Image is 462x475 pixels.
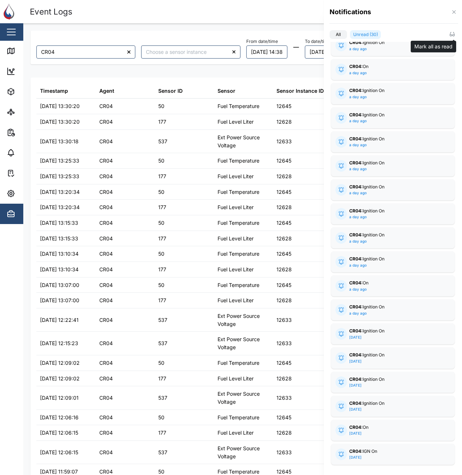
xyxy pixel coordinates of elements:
[349,136,437,143] div: Ignition On
[349,94,367,100] div: a day ago
[349,39,437,46] div: Ignition On
[349,280,437,287] div: On
[349,166,367,172] div: a day ago
[349,424,363,430] strong: CR04:
[349,87,437,94] div: Ignition On
[349,46,367,52] div: a day ago
[349,63,437,70] div: On
[349,359,362,364] div: [DATE]
[349,304,437,311] div: Ignition On
[349,328,437,335] div: Ignition On
[349,184,363,189] strong: CR04:
[349,407,362,412] div: [DATE]
[349,118,367,124] div: a day ago
[350,30,381,39] label: Unread (30)
[349,184,437,191] div: Ignition On
[349,190,367,196] div: a day ago
[349,400,437,407] div: Ignition On
[330,7,371,17] h4: Notifications
[349,40,363,45] strong: CR04:
[349,239,367,244] div: a day ago
[349,352,437,359] div: Ignition On
[349,208,363,213] strong: CR04:
[349,448,437,455] div: IGN On
[349,64,363,69] strong: CR04:
[349,431,362,436] div: [DATE]
[349,142,367,148] div: a day ago
[349,160,437,167] div: Ignition On
[349,424,437,431] div: On
[349,304,363,310] strong: CR04:
[349,256,363,262] strong: CR04:
[349,352,363,358] strong: CR04:
[349,112,363,117] strong: CR04:
[349,335,362,340] div: [DATE]
[349,88,363,93] strong: CR04:
[349,208,437,215] div: Ignition On
[349,136,363,141] strong: CR04:
[349,376,363,382] strong: CR04:
[349,376,437,383] div: Ignition On
[349,280,363,286] strong: CR04:
[349,256,437,263] div: Ignition On
[349,232,363,237] strong: CR04:
[349,70,367,76] div: a day ago
[349,214,367,220] div: a day ago
[349,160,363,165] strong: CR04:
[349,287,367,292] div: a day ago
[349,448,363,454] strong: CR04:
[349,112,437,119] div: Ignition On
[349,311,367,316] div: a day ago
[349,232,437,239] div: Ignition On
[349,383,362,388] div: [DATE]
[349,263,367,268] div: a day ago
[349,328,363,334] strong: CR04:
[330,30,347,39] label: All
[349,400,363,406] strong: CR04:
[349,455,362,460] div: [DATE]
